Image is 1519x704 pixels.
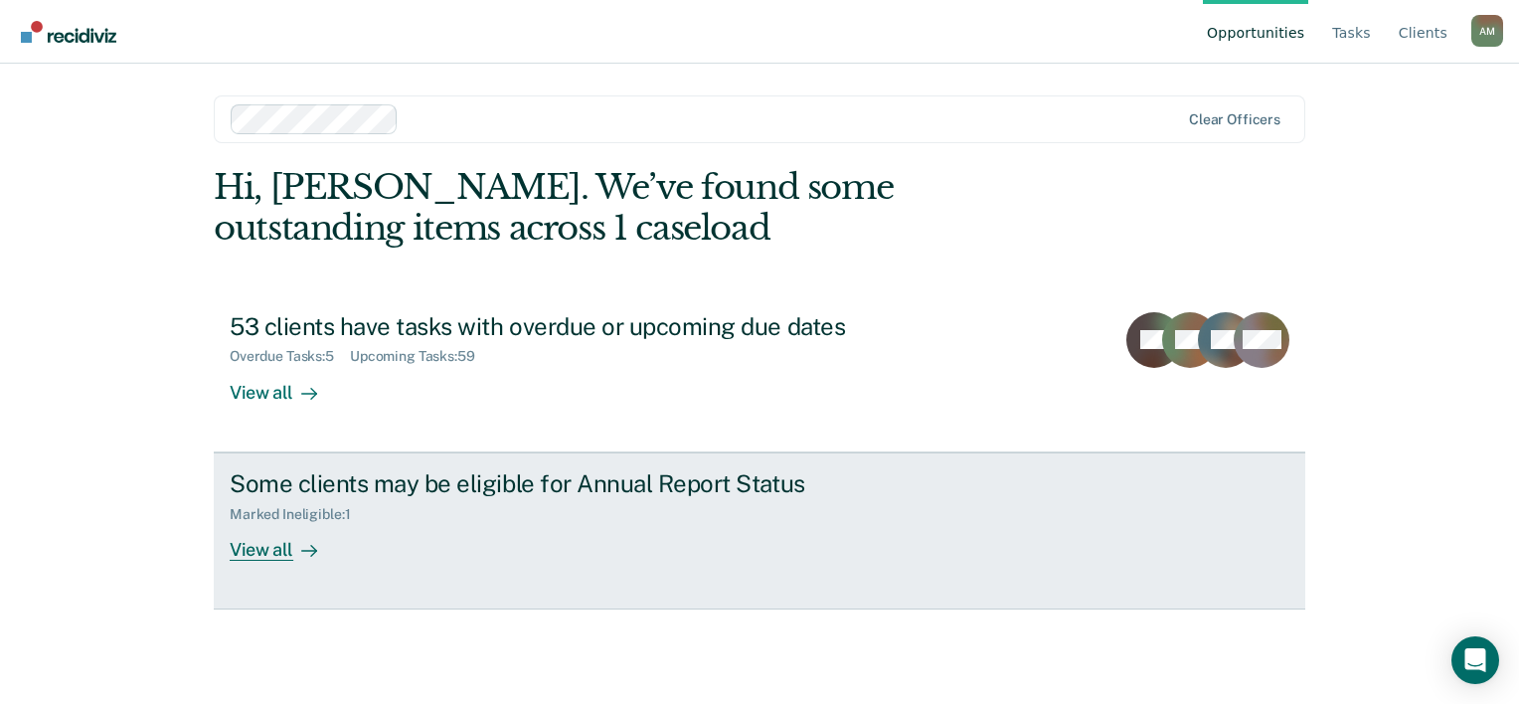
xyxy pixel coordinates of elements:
div: Marked Ineligible : 1 [230,506,366,523]
div: View all [230,522,341,561]
div: Overdue Tasks : 5 [230,348,350,365]
div: Some clients may be eligible for Annual Report Status [230,469,928,498]
div: Hi, [PERSON_NAME]. We’ve found some outstanding items across 1 caseload [214,167,1087,249]
div: Open Intercom Messenger [1451,636,1499,684]
a: Some clients may be eligible for Annual Report StatusMarked Ineligible:1View all [214,452,1305,610]
div: Upcoming Tasks : 59 [350,348,491,365]
div: 53 clients have tasks with overdue or upcoming due dates [230,312,928,341]
img: Recidiviz [21,21,116,43]
div: Clear officers [1189,111,1280,128]
a: 53 clients have tasks with overdue or upcoming due datesOverdue Tasks:5Upcoming Tasks:59View all [214,296,1305,452]
div: View all [230,365,341,404]
div: A M [1471,15,1503,47]
button: Profile dropdown button [1471,15,1503,47]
